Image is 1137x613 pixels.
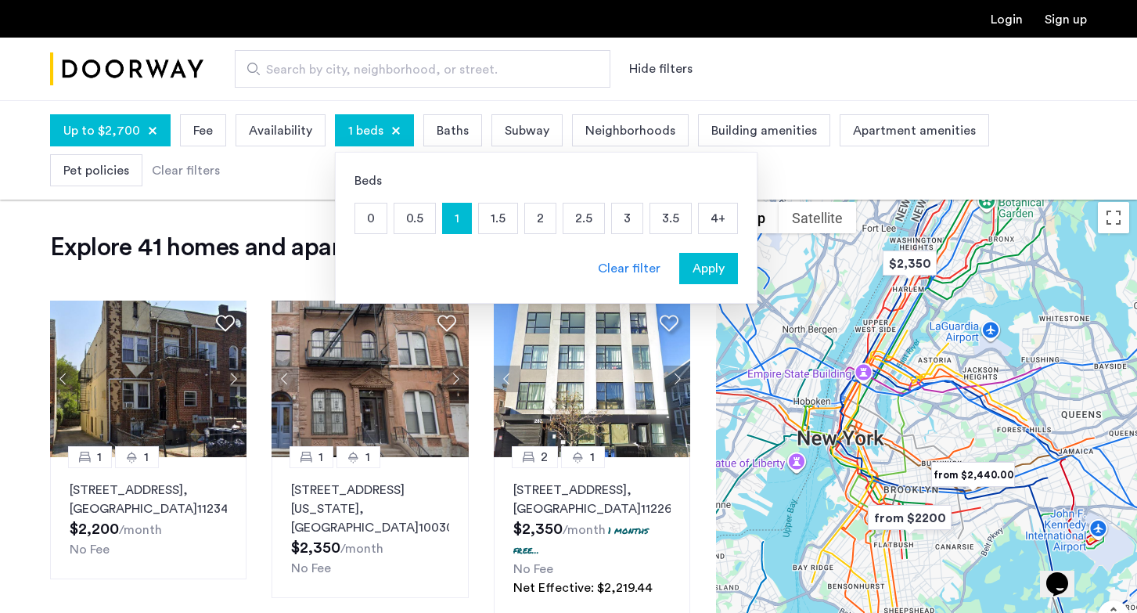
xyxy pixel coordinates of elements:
[612,204,642,233] p: 3
[679,253,738,284] button: button
[348,121,383,140] span: 1 beds
[443,204,471,233] p: 1
[585,121,675,140] span: Neighborhoods
[711,121,817,140] span: Building amenities
[563,204,604,233] p: 2.5
[249,121,312,140] span: Availability
[193,121,213,140] span: Fee
[693,259,725,278] span: Apply
[629,59,693,78] button: Show or hide filters
[1040,550,1090,597] iframe: chat widget
[598,259,660,278] div: Clear filter
[63,161,129,180] span: Pet policies
[152,161,220,180] div: Clear filters
[505,121,549,140] span: Subway
[650,204,691,233] p: 3.5
[50,40,203,99] img: logo
[50,40,203,99] a: Cazamio Logo
[266,60,567,79] span: Search by city, neighborhood, or street.
[63,121,140,140] span: Up to $2,700
[525,204,556,233] p: 2
[991,13,1023,26] a: Login
[437,121,469,140] span: Baths
[354,171,738,190] div: Beds
[394,204,435,233] p: 0.5
[699,204,737,233] p: 4+
[355,204,387,233] p: 0
[479,204,517,233] p: 1.5
[1045,13,1087,26] a: Registration
[235,50,610,88] input: Apartment Search
[853,121,976,140] span: Apartment amenities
